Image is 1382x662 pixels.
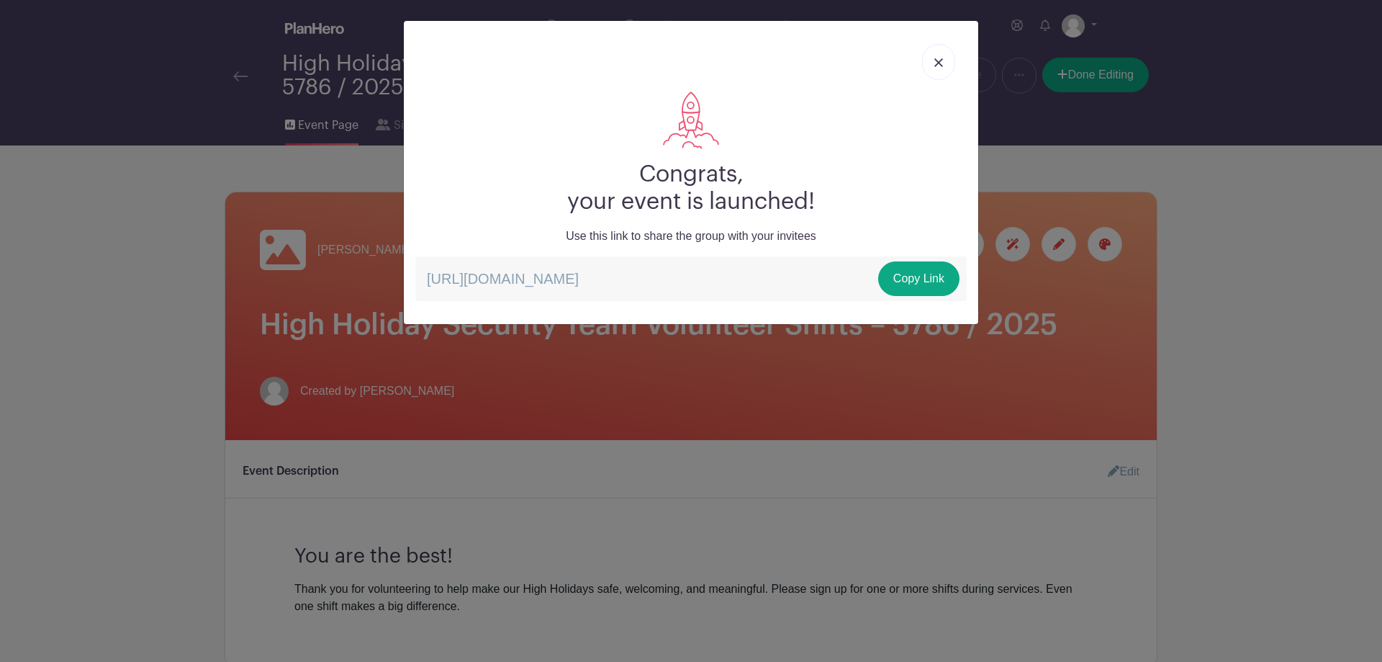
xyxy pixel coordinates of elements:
p: Use this link to share the group with your invitees [415,228,967,245]
img: close_button-5f87c8562297e5c2d7936805f587ecaba9071eb48480494691a3f1689db116b3.svg [934,58,943,67]
img: rocket-da9a8572226980f26bfc5974814f0c2ee1a6ab50d376292718498fe37755c64b.svg [663,91,720,149]
a: Copy Link [878,261,959,296]
p: [URL][DOMAIN_NAME] [415,256,967,301]
h2: Congrats, your event is launched! [415,161,967,216]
